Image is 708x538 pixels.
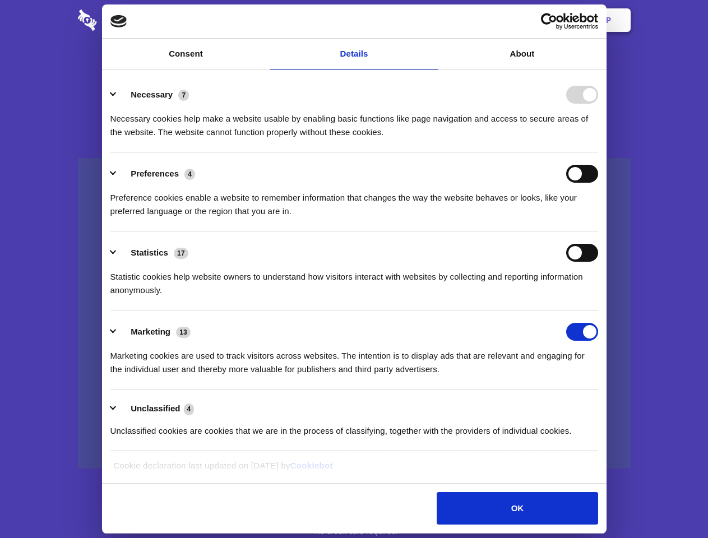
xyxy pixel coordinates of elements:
a: About [438,39,607,69]
div: Cookie declaration last updated on [DATE] by [105,459,603,481]
a: Details [270,39,438,69]
a: Contact [455,3,506,38]
button: Preferences (4) [110,165,202,183]
button: Marketing (13) [110,323,198,341]
label: Necessary [131,90,173,99]
a: Cookiebot [290,461,333,470]
span: 7 [178,90,189,101]
h1: Eliminate Slack Data Loss. [78,50,631,91]
button: Unclassified (4) [110,402,201,416]
button: OK [437,492,598,525]
div: Unclassified cookies are cookies that we are in the process of classifying, together with the pro... [110,416,598,438]
h4: Auto-redaction of sensitive data, encrypted data sharing and self-destructing private chats. Shar... [78,102,631,139]
a: Wistia video thumbnail [78,158,631,469]
div: Preference cookies enable a website to remember information that changes the way the website beha... [110,183,598,218]
a: Login [508,3,557,38]
a: Pricing [329,3,378,38]
span: 4 [184,169,195,180]
div: Statistic cookies help website owners to understand how visitors interact with websites by collec... [110,262,598,297]
span: 17 [174,248,188,259]
a: Usercentrics Cookiebot - opens in a new window [500,13,598,30]
iframe: Drift Widget Chat Controller [652,482,695,525]
img: logo [110,15,127,27]
span: 13 [176,327,191,338]
div: Necessary cookies help make a website usable by enabling basic functions like page navigation and... [110,104,598,139]
div: Marketing cookies are used to track visitors across websites. The intention is to display ads tha... [110,341,598,376]
label: Marketing [131,327,170,336]
img: logo-wordmark-white-trans-d4663122ce5f474addd5e946df7df03e33cb6a1c49d2221995e7729f52c070b2.svg [78,10,174,31]
a: Consent [102,39,270,69]
button: Necessary (7) [110,86,196,104]
span: 4 [184,403,195,415]
label: Statistics [131,248,168,257]
label: Preferences [131,169,179,178]
button: Statistics (17) [110,244,196,262]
